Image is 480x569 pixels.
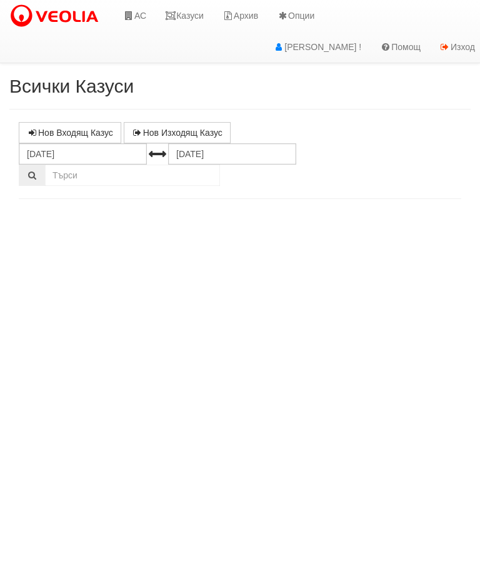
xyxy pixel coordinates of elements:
[124,122,231,143] a: Нов Изходящ Казус
[45,165,220,186] input: Търсене по Идентификатор, Бл/Вх/Ап, Тип, Описание, Моб. Номер, Имейл, Файл, Коментар,
[19,122,121,143] a: Нов Входящ Казус
[371,31,430,63] a: Помощ
[264,31,371,63] a: [PERSON_NAME] !
[9,76,471,96] h2: Всички Казуси
[9,3,104,29] img: VeoliaLogo.png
